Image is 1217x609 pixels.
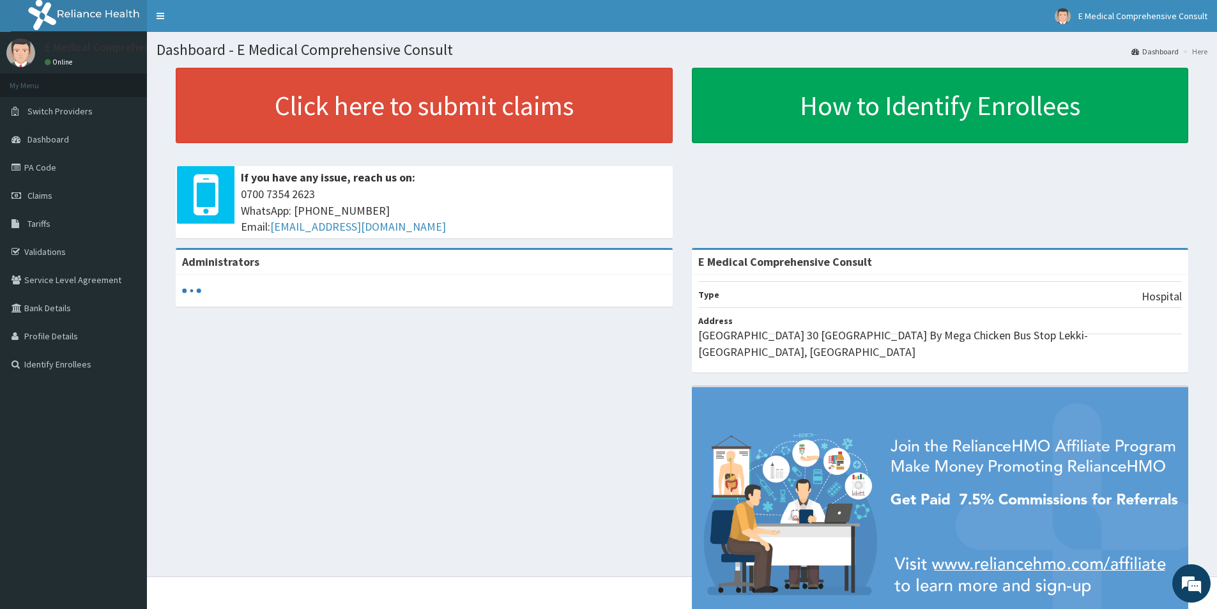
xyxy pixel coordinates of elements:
[698,327,1183,360] p: [GEOGRAPHIC_DATA] 30 [GEOGRAPHIC_DATA] By Mega Chicken Bus Stop Lekki-[GEOGRAPHIC_DATA], [GEOGRAP...
[698,254,872,269] strong: E Medical Comprehensive Consult
[182,281,201,300] svg: audio-loading
[241,170,415,185] b: If you have any issue, reach us on:
[1078,10,1207,22] span: E Medical Comprehensive Consult
[27,105,93,117] span: Switch Providers
[45,42,211,53] p: E Medical Comprehensive Consult
[6,38,35,67] img: User Image
[27,134,69,145] span: Dashboard
[1055,8,1071,24] img: User Image
[157,42,1207,58] h1: Dashboard - E Medical Comprehensive Consult
[1180,46,1207,57] li: Here
[698,289,719,300] b: Type
[182,254,259,269] b: Administrators
[241,186,666,235] span: 0700 7354 2623 WhatsApp: [PHONE_NUMBER] Email:
[1142,288,1182,305] p: Hospital
[698,315,733,327] b: Address
[27,190,52,201] span: Claims
[45,58,75,66] a: Online
[27,218,50,229] span: Tariffs
[270,219,446,234] a: [EMAIL_ADDRESS][DOMAIN_NAME]
[1131,46,1179,57] a: Dashboard
[176,68,673,143] a: Click here to submit claims
[692,68,1189,143] a: How to Identify Enrollees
